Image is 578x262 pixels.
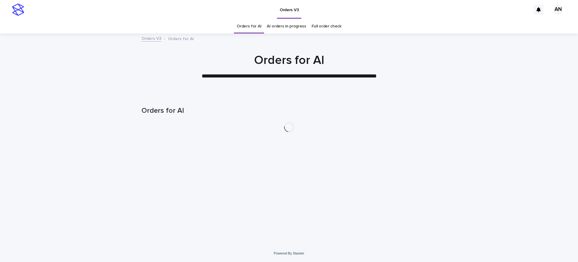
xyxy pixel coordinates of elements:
a: Powered By Stacker [274,251,304,255]
p: Orders for AI [168,35,194,42]
a: Full order check [312,19,341,33]
h1: Orders for AI [141,53,437,68]
a: AI orders in progress [267,19,306,33]
img: stacker-logo-s-only.png [12,4,24,16]
h1: Orders for AI [141,106,437,115]
div: AN [553,5,563,14]
a: Orders V3 [141,35,161,42]
a: Orders for AI [237,19,261,33]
